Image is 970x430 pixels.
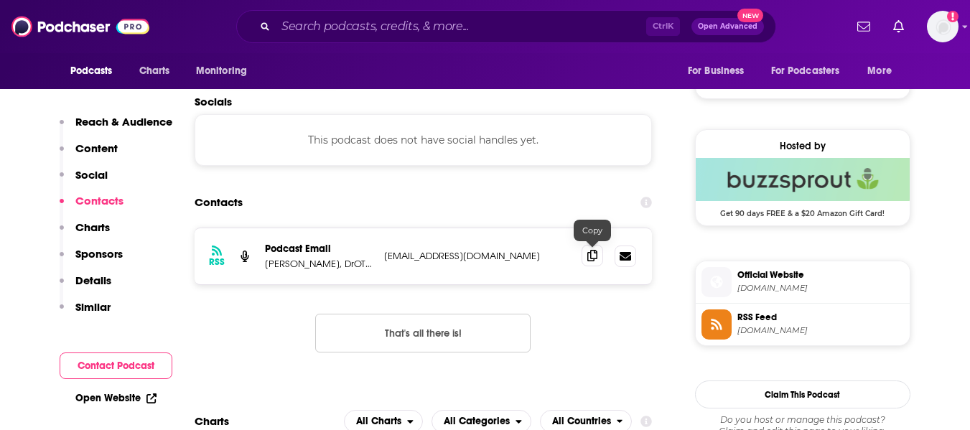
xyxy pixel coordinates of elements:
input: Search podcasts, credits, & more... [276,15,646,38]
span: Monitoring [196,61,247,81]
div: Copy [574,220,611,241]
button: open menu [678,57,763,85]
button: Charts [60,220,110,247]
div: Hosted by [696,140,910,152]
p: Sponsors [75,247,123,261]
h2: Socials [195,95,653,108]
button: Contact Podcast [60,352,172,379]
div: This podcast does not have social handles yet. [195,114,653,166]
img: Buzzsprout Deal: Get 90 days FREE & a $20 Amazon Gift Card! [696,158,910,201]
h2: Contacts [195,189,243,216]
h2: Charts [195,414,229,428]
p: Content [75,141,118,155]
p: [PERSON_NAME], DrOT, OTR/L, BCG, CDP, CFPS, CGCP [265,258,373,270]
span: Get 90 days FREE & a $20 Amazon Gift Card! [696,201,910,218]
img: User Profile [927,11,959,42]
a: RSS Feed[DOMAIN_NAME] [701,309,904,340]
span: All Categories [444,416,510,426]
span: RSS Feed [737,311,904,324]
span: Ctrl K [646,17,680,36]
button: open menu [857,57,910,85]
p: Contacts [75,194,123,207]
button: open menu [60,57,131,85]
a: Charts [130,57,179,85]
button: Nothing here. [315,314,531,352]
button: Similar [60,300,111,327]
a: Show notifications dropdown [852,14,876,39]
button: open menu [762,57,861,85]
button: Sponsors [60,247,123,274]
p: Social [75,168,108,182]
span: Official Website [737,268,904,281]
button: Social [60,168,108,195]
a: Show notifications dropdown [887,14,910,39]
button: Details [60,274,111,300]
span: All Charts [356,416,401,426]
button: Reach & Audience [60,115,172,141]
button: Show profile menu [927,11,959,42]
span: For Podcasters [771,61,840,81]
a: Official Website[DOMAIN_NAME] [701,267,904,297]
span: For Business [688,61,745,81]
span: Open Advanced [698,23,757,30]
div: Search podcasts, credits, & more... [236,10,776,43]
span: aging-together.com [737,283,904,294]
svg: Add a profile image [947,11,959,22]
p: Similar [75,300,111,314]
span: New [737,9,763,22]
span: All Countries [552,416,611,426]
p: Details [75,274,111,287]
p: [EMAIL_ADDRESS][DOMAIN_NAME] [384,250,571,262]
p: Charts [75,220,110,234]
span: More [867,61,892,81]
span: Logged in as angelabellBL2024 [927,11,959,42]
p: Podcast Email [265,243,373,255]
a: Open Website [75,392,157,404]
p: Reach & Audience [75,115,172,128]
span: Do you host or manage this podcast? [695,414,910,426]
span: Charts [139,61,170,81]
img: Podchaser - Follow, Share and Rate Podcasts [11,13,149,40]
h3: RSS [209,256,225,268]
button: Open AdvancedNew [691,18,764,35]
span: feeds.buzzsprout.com [737,325,904,336]
span: Podcasts [70,61,113,81]
button: open menu [186,57,266,85]
button: Claim This Podcast [695,380,910,408]
a: Buzzsprout Deal: Get 90 days FREE & a $20 Amazon Gift Card! [696,158,910,217]
button: Content [60,141,118,168]
button: Contacts [60,194,123,220]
